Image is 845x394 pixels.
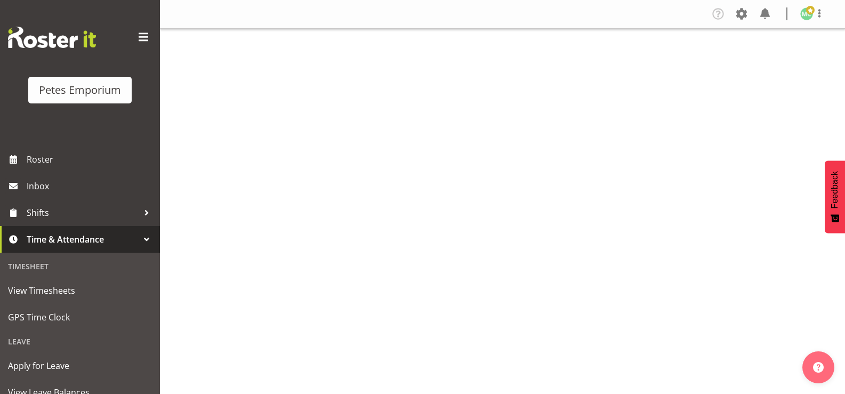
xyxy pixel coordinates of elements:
span: Apply for Leave [8,358,152,374]
a: GPS Time Clock [3,304,157,331]
span: Shifts [27,205,139,221]
span: Time & Attendance [27,231,139,247]
a: Apply for Leave [3,352,157,379]
span: View Timesheets [8,283,152,299]
div: Timesheet [3,255,157,277]
div: Petes Emporium [39,82,121,98]
img: melissa-cowen2635.jpg [800,7,813,20]
img: help-xxl-2.png [813,362,824,373]
span: Inbox [27,178,155,194]
span: GPS Time Clock [8,309,152,325]
img: Rosterit website logo [8,27,96,48]
span: Roster [27,151,155,167]
div: Leave [3,331,157,352]
span: Feedback [830,171,840,208]
a: View Timesheets [3,277,157,304]
button: Feedback - Show survey [825,160,845,233]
